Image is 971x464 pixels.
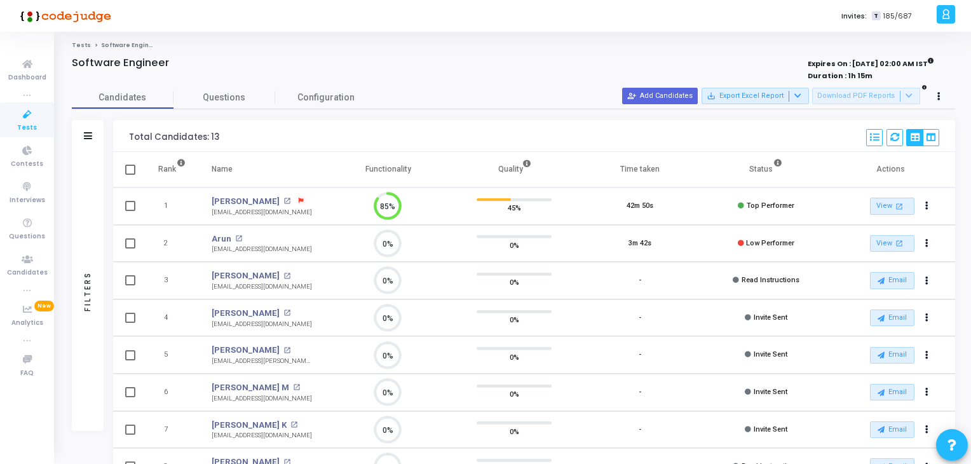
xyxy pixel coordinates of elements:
div: [EMAIL_ADDRESS][DOMAIN_NAME] [212,431,312,440]
strong: Expires On : [DATE] 02:00 AM IST [808,55,934,69]
td: 1 [145,188,199,225]
a: [PERSON_NAME] [212,195,280,208]
th: Rank [145,152,199,188]
nav: breadcrumb [72,41,955,50]
h4: Software Engineer [72,57,169,69]
a: Tests [72,41,91,49]
div: Name [212,162,233,176]
span: Invite Sent [754,388,787,396]
td: 7 [145,411,199,449]
div: 3m 42s [628,238,651,249]
span: 0% [510,313,519,326]
span: Candidates [72,91,173,104]
div: Time taken [620,162,660,176]
th: Functionality [325,152,451,188]
mat-icon: person_add_alt [627,92,636,100]
span: Invite Sent [754,350,787,358]
div: Total Candidates: 13 [129,132,219,142]
span: Contests [11,159,43,170]
a: [PERSON_NAME] K [212,419,287,432]
span: 185/687 [883,11,912,22]
button: Actions [918,421,935,439]
a: [PERSON_NAME] [212,270,280,282]
button: Actions [918,384,935,402]
span: 0% [510,350,519,363]
span: T [872,11,880,21]
span: 45% [508,201,521,214]
span: Questions [9,231,45,242]
div: - [639,313,641,324]
div: [EMAIL_ADDRESS][DOMAIN_NAME] [212,208,312,217]
span: Read Instructions [742,276,799,284]
mat-icon: open_in_new [283,273,290,280]
th: Quality [451,152,577,188]
button: Email [870,272,914,289]
span: Dashboard [8,72,46,83]
td: 3 [145,262,199,299]
td: 2 [145,225,199,263]
button: Email [870,384,914,400]
td: 4 [145,299,199,337]
a: Arun [212,233,231,245]
mat-icon: open_in_new [293,384,300,391]
a: [PERSON_NAME] [212,344,280,357]
div: [EMAIL_ADDRESS][DOMAIN_NAME] [212,245,312,254]
span: Low Performer [746,239,794,247]
button: Actions [918,346,935,364]
button: Download PDF Reports [812,88,920,104]
a: View [870,198,914,215]
div: [EMAIL_ADDRESS][DOMAIN_NAME] [212,282,312,292]
span: Software Engineer [101,41,160,49]
span: 0% [510,238,519,251]
span: Candidates [7,268,48,278]
button: Actions [918,235,935,252]
mat-icon: open_in_new [283,198,290,205]
td: 5 [145,336,199,374]
div: [EMAIL_ADDRESS][DOMAIN_NAME] [212,320,312,329]
td: 6 [145,374,199,411]
div: 42m 50s [627,201,653,212]
mat-icon: open_in_new [894,238,905,249]
span: Invite Sent [754,425,787,433]
div: [EMAIL_ADDRESS][PERSON_NAME][DOMAIN_NAME] [212,357,313,366]
span: Invite Sent [754,313,787,322]
strong: Duration : 1h 15m [808,71,873,81]
button: Add Candidates [622,88,698,104]
span: New [34,301,54,311]
span: Interviews [10,195,45,206]
th: Status [703,152,829,188]
button: Actions [918,309,935,327]
button: Export Excel Report [702,88,809,104]
span: 0% [510,425,519,437]
span: Tests [17,123,37,133]
mat-icon: open_in_new [283,347,290,354]
div: Filters [82,221,93,361]
div: View Options [906,129,939,146]
span: Analytics [11,318,43,329]
button: Email [870,347,914,364]
mat-icon: save_alt [707,92,716,100]
span: Top Performer [747,201,794,210]
span: 0% [510,276,519,289]
span: Configuration [297,91,355,104]
div: [EMAIL_ADDRESS][DOMAIN_NAME] [212,394,312,404]
button: Email [870,421,914,438]
a: [PERSON_NAME] M [212,381,289,394]
mat-icon: open_in_new [283,310,290,317]
mat-icon: open_in_new [235,235,242,242]
label: Invites: [841,11,867,22]
button: Email [870,310,914,326]
a: [PERSON_NAME] [212,307,280,320]
span: FAQ [20,368,34,379]
a: View [870,235,914,252]
div: - [639,387,641,398]
span: 0% [510,388,519,400]
button: Actions [918,198,935,215]
th: Actions [829,152,955,188]
span: Questions [173,91,275,104]
div: - [639,425,641,435]
div: - [639,350,641,360]
mat-icon: open_in_new [290,421,297,428]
